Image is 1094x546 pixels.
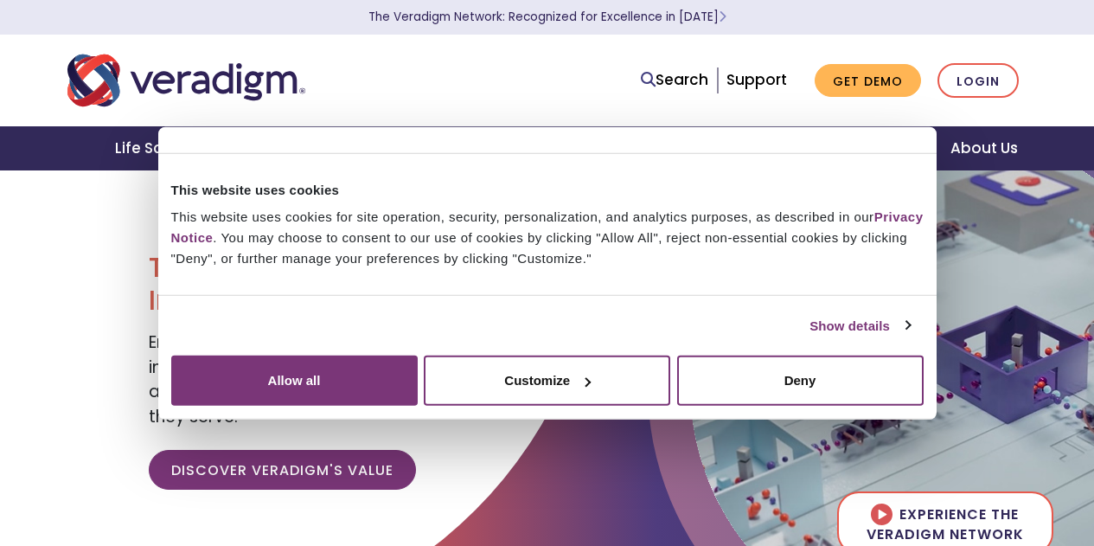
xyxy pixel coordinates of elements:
[641,68,708,92] a: Search
[815,64,921,98] a: Get Demo
[149,251,534,318] h1: Transforming Health, Insightfully®
[171,356,418,406] button: Allow all
[719,9,726,25] span: Learn More
[171,209,924,245] a: Privacy Notice
[368,9,726,25] a: The Veradigm Network: Recognized for Excellence in [DATE]Learn More
[937,63,1019,99] a: Login
[149,450,416,490] a: Discover Veradigm's Value
[930,126,1039,170] a: About Us
[149,331,529,428] span: Empowering our clients with trusted data, insights, and solutions to help reduce costs and improv...
[171,207,924,269] div: This website uses cookies for site operation, security, personalization, and analytics purposes, ...
[424,356,670,406] button: Customize
[67,52,305,109] img: Veradigm logo
[726,69,787,90] a: Support
[677,356,924,406] button: Deny
[809,315,910,336] a: Show details
[94,126,238,170] a: Life Sciences
[171,179,924,200] div: This website uses cookies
